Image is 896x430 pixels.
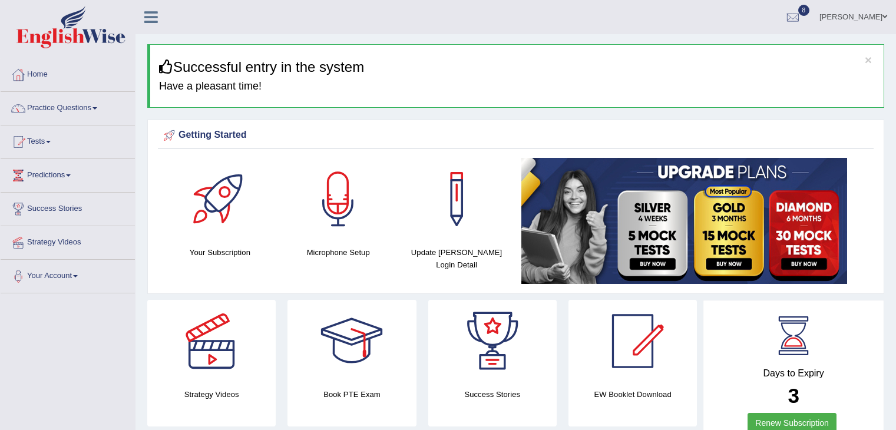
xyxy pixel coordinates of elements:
[716,368,871,379] h4: Days to Expiry
[285,246,392,259] h4: Microphone Setup
[1,226,135,256] a: Strategy Videos
[404,246,510,271] h4: Update [PERSON_NAME] Login Detail
[159,59,875,75] h3: Successful entry in the system
[287,388,416,401] h4: Book PTE Exam
[1,159,135,188] a: Predictions
[568,388,697,401] h4: EW Booklet Download
[798,5,810,16] span: 8
[1,193,135,222] a: Success Stories
[1,92,135,121] a: Practice Questions
[788,384,799,407] b: 3
[1,260,135,289] a: Your Account
[521,158,847,284] img: small5.jpg
[147,388,276,401] h4: Strategy Videos
[167,246,273,259] h4: Your Subscription
[1,125,135,155] a: Tests
[161,127,871,144] div: Getting Started
[159,81,875,92] h4: Have a pleasant time!
[428,388,557,401] h4: Success Stories
[1,58,135,88] a: Home
[865,54,872,66] button: ×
